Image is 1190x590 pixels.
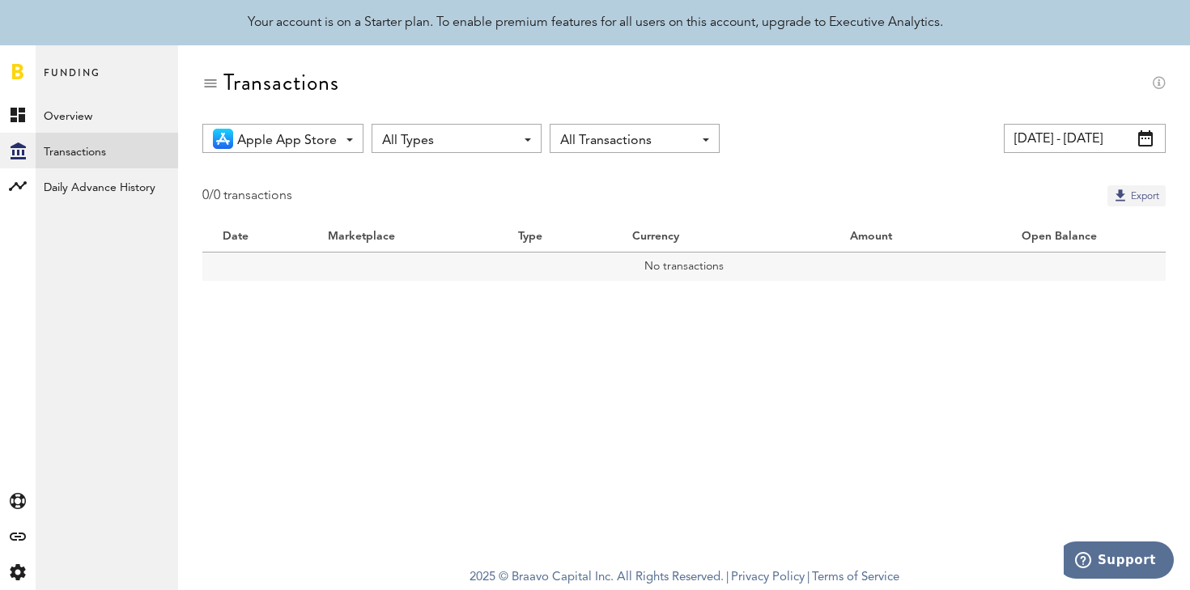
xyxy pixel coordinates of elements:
img: 21.png [213,129,233,149]
iframe: Öffnet ein Widget, in dem Sie weitere Informationen finden [1064,541,1174,582]
a: Daily Advance History [36,168,178,204]
button: Export [1107,185,1166,206]
a: Privacy Policy [731,571,805,584]
div: Your account is on a Starter plan. To enable premium features for all users on this account, upgr... [248,13,943,32]
span: Apple App Store [237,127,337,155]
th: Currency [612,223,767,252]
span: Funding [44,63,100,97]
td: No transactions [202,252,1166,281]
a: Transactions [36,133,178,168]
div: 0/0 transactions [202,185,292,206]
span: 2025 © Braavo Capital Inc. All Rights Reserved. [470,566,724,590]
th: Date [202,223,308,252]
th: Marketplace [308,223,498,252]
th: Amount [767,223,912,252]
span: All Transactions [560,127,693,155]
a: Overview [36,97,178,133]
div: Transactions [223,70,339,96]
a: Terms of Service [812,571,899,584]
th: Type [498,223,612,252]
th: Open Balance [912,223,1117,252]
span: All Types [382,127,515,155]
